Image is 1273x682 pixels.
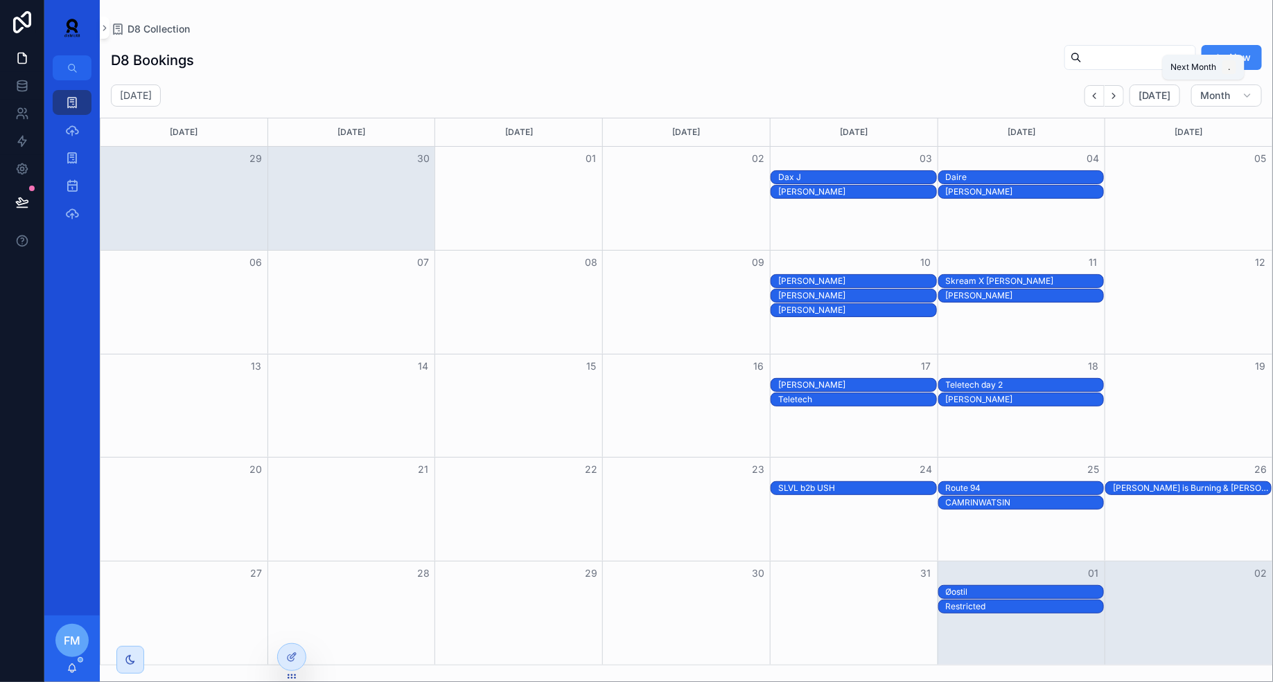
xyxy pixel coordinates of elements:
[946,483,1104,494] div: Route 94
[946,600,1104,613] div: Restricted
[1085,150,1101,167] button: 04
[1191,84,1262,107] button: Month
[1224,62,1235,73] span: .
[1113,483,1271,494] div: [PERSON_NAME] is Burning & [PERSON_NAME] Law
[946,171,1104,183] div: Daire
[583,254,599,271] button: 08
[1252,254,1269,271] button: 12
[918,461,934,478] button: 24
[773,118,936,146] div: [DATE]
[1202,45,1262,70] button: New
[1171,62,1217,73] span: Next Month
[248,565,265,582] button: 27
[103,118,265,146] div: [DATE]
[415,358,432,375] button: 14
[778,276,936,287] div: [PERSON_NAME]
[946,290,1104,301] div: [PERSON_NAME]
[415,565,432,582] button: 28
[778,171,936,183] div: Dax J
[946,496,1104,509] div: CAMRINWATSIN
[778,483,936,494] div: SLVL b2b USH
[55,17,89,39] img: App logo
[1085,358,1101,375] button: 18
[1113,482,1271,494] div: Enzo is Burning & Murphy's Law
[750,358,766,375] button: 16
[1107,118,1270,146] div: [DATE]
[415,461,432,478] button: 21
[946,393,1104,406] div: Alisha
[778,186,936,197] div: [PERSON_NAME]
[1085,565,1101,582] button: 01
[111,22,190,36] a: D8 Collection
[778,393,936,406] div: Teletech
[778,186,936,198] div: Paul Van Dyk
[778,172,936,183] div: Dax J
[946,276,1104,287] div: Skream X [PERSON_NAME]
[946,379,1104,391] div: Teletech day 2
[778,305,936,316] div: [PERSON_NAME]
[1085,461,1101,478] button: 25
[778,379,936,391] div: Nick Warren
[100,118,1273,665] div: Month View
[778,275,936,287] div: Aaron Hibell
[946,379,1104,391] div: Teletech day 2
[918,254,934,271] button: 10
[778,304,936,316] div: Oscar Mulero
[778,290,936,301] div: [PERSON_NAME]
[583,461,599,478] button: 22
[946,289,1104,302] div: Amber Broos
[605,118,768,146] div: [DATE]
[437,118,600,146] div: [DATE]
[1252,150,1269,167] button: 05
[946,497,1104,508] div: CAMRINWATSIN
[1252,565,1269,582] button: 02
[918,358,934,375] button: 17
[1085,85,1105,107] button: Back
[1105,85,1124,107] button: Next
[778,379,936,391] div: [PERSON_NAME]
[248,461,265,478] button: 20
[64,632,80,649] span: FM
[778,482,936,494] div: SLVL b2b USH
[946,186,1104,197] div: [PERSON_NAME]
[120,89,152,102] h2: [DATE]
[946,601,1104,612] div: Restricted
[270,118,433,146] div: [DATE]
[1085,254,1101,271] button: 11
[583,150,599,167] button: 01
[248,150,265,167] button: 29
[946,586,1104,598] div: Øostil
[750,565,766,582] button: 30
[1200,89,1231,102] span: Month
[583,565,599,582] button: 29
[778,289,936,302] div: Kolter
[248,254,265,271] button: 06
[44,80,100,244] div: scrollable content
[128,22,190,36] span: D8 Collection
[946,586,1104,598] div: Øostil
[946,186,1104,198] div: Yousuke Yukimatsu
[778,394,936,405] div: Teletech
[940,118,1103,146] div: [DATE]
[750,150,766,167] button: 02
[583,358,599,375] button: 15
[946,482,1104,494] div: Route 94
[1252,461,1269,478] button: 26
[750,254,766,271] button: 09
[248,358,265,375] button: 13
[946,394,1104,405] div: [PERSON_NAME]
[415,254,432,271] button: 07
[1139,89,1171,102] span: [DATE]
[918,565,934,582] button: 31
[946,275,1104,287] div: Skream X Krystal Klear
[415,150,432,167] button: 30
[1130,84,1180,107] button: [DATE]
[1252,358,1269,375] button: 19
[111,51,194,70] h1: D8 Bookings
[918,150,934,167] button: 03
[750,461,766,478] button: 23
[946,172,1104,183] div: Daire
